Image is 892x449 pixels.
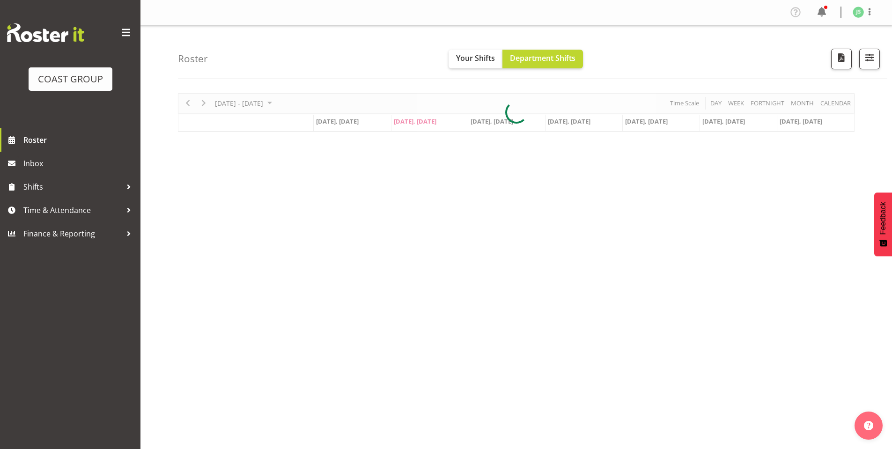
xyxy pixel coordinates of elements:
[178,53,208,64] h4: Roster
[38,72,103,86] div: COAST GROUP
[874,192,892,256] button: Feedback - Show survey
[456,53,495,63] span: Your Shifts
[23,180,122,194] span: Shifts
[853,7,864,18] img: john-sharpe1182.jpg
[23,156,136,170] span: Inbox
[502,50,583,68] button: Department Shifts
[859,49,880,69] button: Filter Shifts
[510,53,575,63] span: Department Shifts
[879,202,887,235] span: Feedback
[449,50,502,68] button: Your Shifts
[7,23,84,42] img: Rosterit website logo
[23,227,122,241] span: Finance & Reporting
[831,49,852,69] button: Download a PDF of the roster according to the set date range.
[23,133,136,147] span: Roster
[864,421,873,430] img: help-xxl-2.png
[23,203,122,217] span: Time & Attendance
